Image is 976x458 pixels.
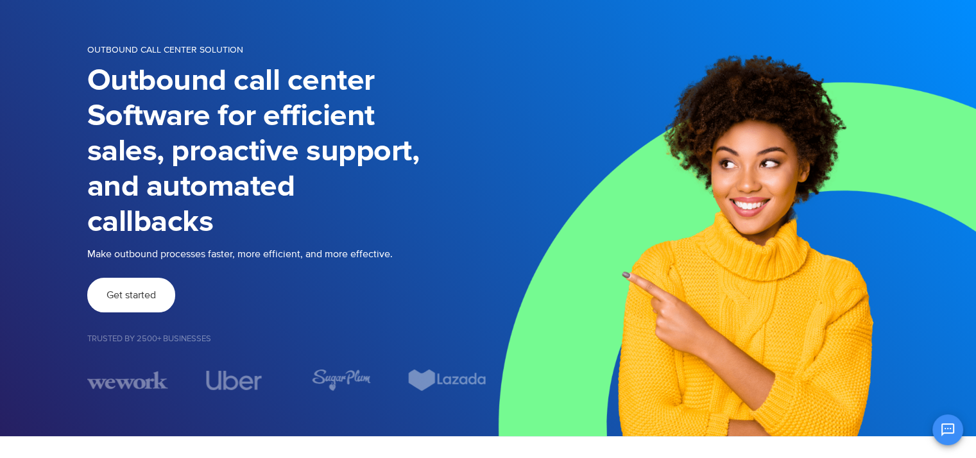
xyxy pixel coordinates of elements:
[87,335,488,343] h5: Trusted by 2500+ Businesses
[300,369,381,391] div: 5 / 7
[87,369,488,391] div: Image Carousel
[87,246,488,262] p: Make outbound processes faster, more efficient, and more effective.
[206,371,262,390] img: uber
[194,371,275,390] div: 4 / 7
[87,369,168,391] div: 3 / 7
[407,369,488,391] img: Lazada
[87,44,243,55] span: OUTBOUND CALL CENTER SOLUTION
[87,369,168,391] img: wework
[311,369,371,391] img: sugarplum
[407,369,488,391] div: 6 / 7
[932,414,963,445] button: Open chat
[87,64,488,240] h1: Outbound call center Software for efficient sales, proactive support, and automated callbacks
[107,290,156,300] span: Get started
[87,278,175,312] a: Get started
